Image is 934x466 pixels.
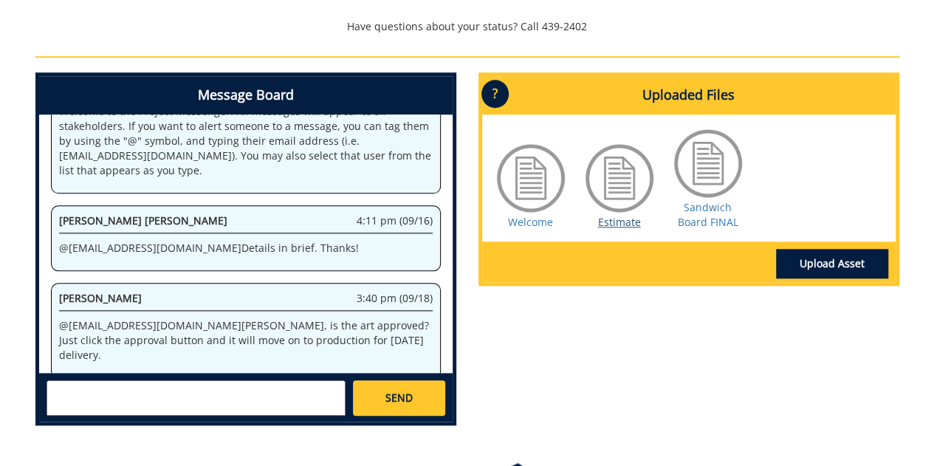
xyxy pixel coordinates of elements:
[481,80,509,108] p: ?
[357,291,433,306] span: 3:40 pm (09/18)
[385,391,413,405] span: SEND
[59,318,433,363] p: @ [EMAIL_ADDRESS][DOMAIN_NAME] [PERSON_NAME], is the art approved? Just click the approval button...
[35,19,899,34] p: Have questions about your status? Call 439-2402
[598,215,641,229] a: Estimate
[47,380,346,416] textarea: messageToSend
[357,213,433,228] span: 4:11 pm (09/16)
[59,291,142,305] span: [PERSON_NAME]
[508,215,553,229] a: Welcome
[353,380,444,416] a: SEND
[59,213,227,227] span: [PERSON_NAME] [PERSON_NAME]
[39,76,453,114] h4: Message Board
[59,241,433,256] p: @ [EMAIL_ADDRESS][DOMAIN_NAME] Details in brief. Thanks!
[59,104,433,178] p: Welcome to the Project Messenger. All messages will appear to all stakeholders. If you want to al...
[482,76,896,114] h4: Uploaded Files
[776,249,888,278] a: Upload Asset
[678,200,738,229] a: Sandwich Board FINAL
